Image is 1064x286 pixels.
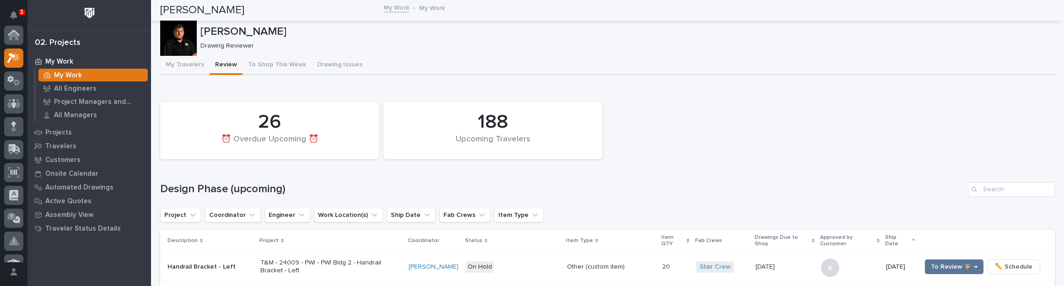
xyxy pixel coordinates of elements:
[27,167,151,180] a: Onsite Calendar
[160,252,1055,281] tr: Handrail Bracket - LeftT&M - 24009 - PWI - PWI Bldg 2 - Handrail Bracket - Left[PERSON_NAME] On H...
[81,5,98,22] img: Workspace Logo
[45,170,98,178] p: Onsite Calendar
[167,263,253,271] p: Handrail Bracket - Left
[259,236,279,246] p: Project
[755,232,810,249] p: Drawings Due to Shop
[35,82,151,95] a: All Engineers
[925,259,983,274] button: To Review 👨‍🏭 →
[45,197,92,205] p: Active Quotes
[387,208,436,222] button: Ship Date
[35,38,81,48] div: 02. Projects
[27,125,151,139] a: Projects
[465,236,482,246] p: Status
[20,9,23,15] p: 1
[987,259,1040,274] button: ✏️ Schedule
[243,56,312,75] button: To Shop This Week
[45,211,93,219] p: Assembly View
[312,56,368,75] button: Drawing Issues
[45,183,113,192] p: Automated Drawings
[27,221,151,235] a: Traveler Status Details
[210,56,243,75] button: Review
[54,98,144,106] p: Project Managers and Engineers
[439,208,491,222] button: Fab Crews
[408,236,439,246] p: Coordinator
[567,263,655,271] p: Other (custom item)
[160,208,201,222] button: Project
[314,208,383,222] button: Work Location(s)
[35,69,151,81] a: My Work
[176,111,363,134] div: 26
[45,225,121,233] p: Traveler Status Details
[45,129,72,137] p: Projects
[885,232,909,249] p: Ship Date
[11,11,23,26] div: Notifications1
[661,232,685,249] p: Item QTY
[260,259,401,275] p: T&M - 24009 - PWI - PWI Bldg 2 - Handrail Bracket - Left
[54,71,82,80] p: My Work
[54,85,97,93] p: All Engineers
[176,135,363,154] div: ⏰ Overdue Upcoming ⏰
[399,111,587,134] div: 188
[566,236,593,246] p: Item Type
[700,263,730,271] a: Stair Crew
[45,58,73,66] p: My Work
[756,261,777,271] p: [DATE]
[27,194,151,208] a: Active Quotes
[466,261,494,273] div: On Hold
[200,42,1048,50] p: Drawing Reviewer
[399,135,587,154] div: Upcoming Travelers
[160,183,964,196] h1: Design Phase (upcoming)
[167,236,198,246] p: Description
[35,95,151,108] a: Project Managers and Engineers
[54,111,97,119] p: All Managers
[35,108,151,121] a: All Managers
[200,25,1051,38] p: [PERSON_NAME]
[27,208,151,221] a: Assembly View
[419,2,445,12] p: My Work
[27,54,151,68] a: My Work
[27,139,151,153] a: Travelers
[662,261,672,271] p: 20
[4,5,23,25] button: Notifications
[968,182,1055,197] input: Search
[886,263,914,271] p: [DATE]
[27,153,151,167] a: Customers
[931,261,978,272] span: To Review 👨‍🏭 →
[205,208,261,222] button: Coordinator
[409,263,459,271] a: [PERSON_NAME]
[383,2,409,12] a: My Work
[695,236,722,246] p: Fab Crews
[995,261,1032,272] span: ✏️ Schedule
[494,208,544,222] button: Item Type
[265,208,310,222] button: Engineer
[160,56,210,75] button: My Travelers
[27,180,151,194] a: Automated Drawings
[45,142,76,151] p: Travelers
[45,156,81,164] p: Customers
[820,232,875,249] p: Approved by Customer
